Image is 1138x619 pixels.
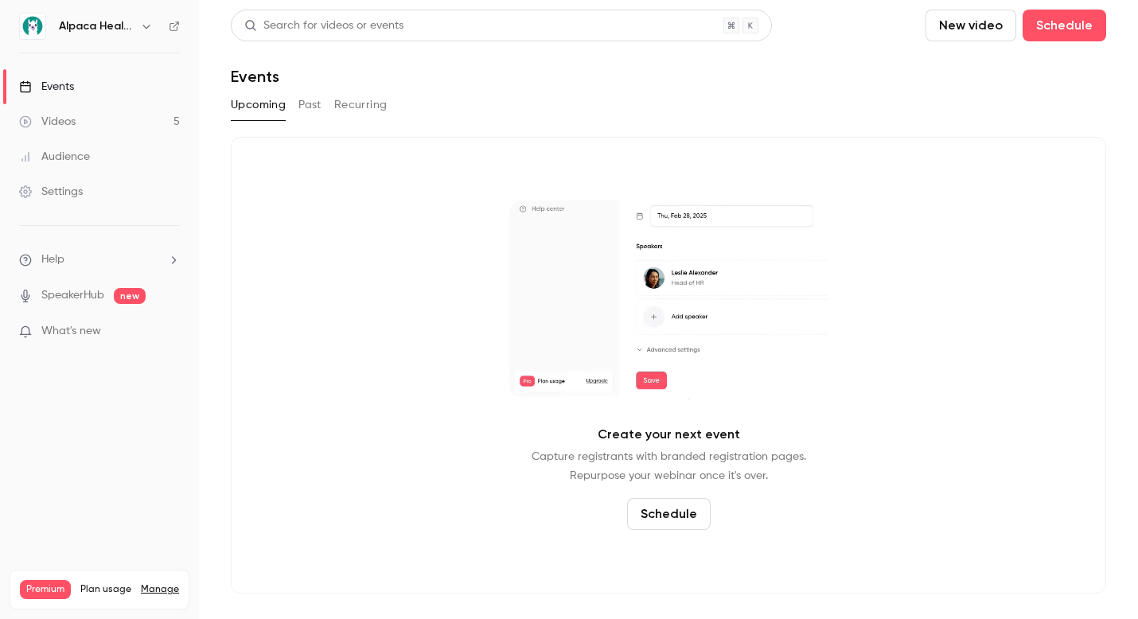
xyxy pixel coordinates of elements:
h1: Events [231,67,279,86]
button: Past [298,92,322,118]
p: Create your next event [598,425,740,444]
p: Capture registrants with branded registration pages. Repurpose your webinar once it's over. [532,447,806,485]
span: new [114,288,146,304]
span: Premium [20,580,71,599]
button: New video [926,10,1016,41]
span: Help [41,251,64,268]
div: Settings [19,184,83,200]
button: Schedule [627,498,711,530]
div: Events [19,79,74,95]
a: Manage [141,583,179,596]
button: Recurring [334,92,388,118]
li: help-dropdown-opener [19,251,180,268]
iframe: Noticeable Trigger [161,325,180,339]
img: Alpaca Health for Families [20,14,45,39]
div: Videos [19,114,76,130]
span: Plan usage [80,583,131,596]
a: SpeakerHub [41,287,104,304]
button: Upcoming [231,92,286,118]
span: What's new [41,323,101,340]
div: Search for videos or events [244,18,403,34]
button: Schedule [1023,10,1106,41]
h6: Alpaca Health for Families [59,18,134,34]
div: Audience [19,149,90,165]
